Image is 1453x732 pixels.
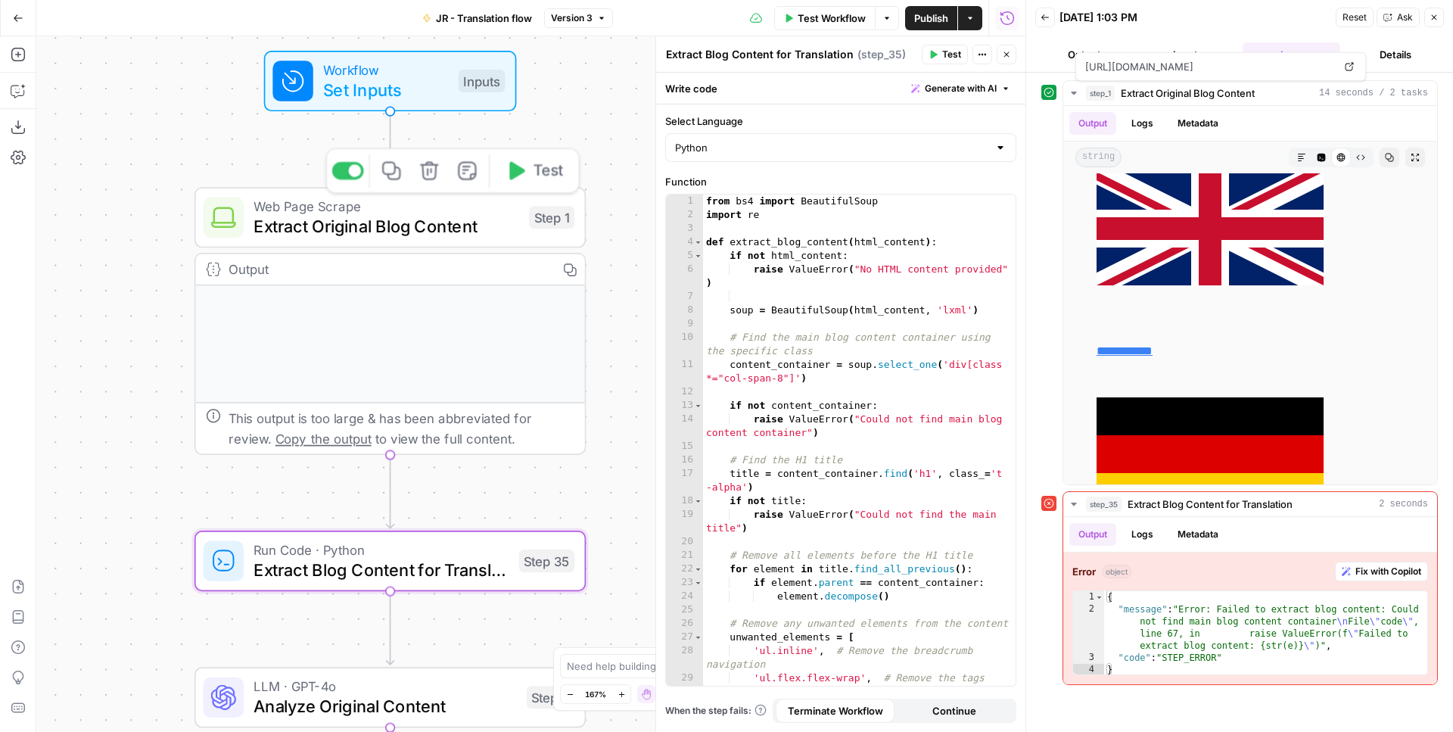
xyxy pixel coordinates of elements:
[229,259,546,279] div: Output
[857,47,906,62] span: ( step_35 )
[1336,8,1374,27] button: Reset
[666,576,703,590] div: 23
[1082,53,1336,80] span: [URL][DOMAIN_NAME]
[1073,603,1104,652] div: 2
[1355,565,1421,578] span: Fix with Copilot
[529,206,574,229] div: Step 1
[788,703,883,718] span: Terminate Workflow
[254,557,509,582] span: Extract Blog Content for Translation
[666,617,703,631] div: 26
[1075,148,1122,167] span: string
[666,358,703,385] div: 11
[665,174,1016,189] label: Function
[774,6,875,30] button: Test Workflow
[1343,11,1367,24] span: Reset
[387,591,394,665] g: Edge from step_35 to step_2
[254,213,518,238] span: Extract Original Blog Content
[925,82,997,95] span: Generate with AI
[666,249,703,263] div: 5
[665,704,767,718] a: When the step fails:
[694,235,702,249] span: Toggle code folding, rows 4 through 62
[666,494,703,508] div: 18
[1168,112,1227,135] button: Metadata
[666,47,854,62] textarea: Extract Blog Content for Translation
[527,686,574,709] div: Step 2
[666,671,703,699] div: 29
[922,45,968,64] button: Test
[694,562,702,576] span: Toggle code folding, rows 22 through 24
[194,51,586,111] div: WorkflowSet InputsInputs
[905,79,1016,98] button: Generate with AI
[519,550,574,572] div: Step 35
[544,8,613,28] button: Version 3
[254,196,518,216] span: Web Page Scrape
[666,535,703,549] div: 20
[666,290,703,304] div: 7
[1121,86,1255,101] span: Extract Original Blog Content
[666,467,703,494] div: 17
[666,399,703,413] div: 13
[1063,517,1437,684] div: 2 seconds
[895,699,1013,723] button: Continue
[675,140,988,155] input: Python
[666,222,703,235] div: 3
[914,11,948,26] span: Publish
[666,603,703,617] div: 25
[666,631,703,644] div: 27
[694,249,702,263] span: Toggle code folding, rows 5 through 6
[1397,11,1413,24] span: Ask
[905,6,957,30] button: Publish
[694,494,702,508] span: Toggle code folding, rows 18 through 19
[323,60,448,80] span: Workflow
[1035,42,1133,67] button: Output
[666,562,703,576] div: 22
[323,77,448,102] span: Set Inputs
[666,453,703,467] div: 16
[666,304,703,317] div: 8
[1379,497,1428,511] span: 2 seconds
[666,263,703,290] div: 6
[387,455,394,528] g: Edge from step_1 to step_35
[1102,565,1131,578] span: object
[194,187,586,455] div: Web Page ScrapeExtract Original Blog ContentStep 1TestOutputThis output is too large & has been a...
[798,11,866,26] span: Test Workflow
[1086,497,1122,512] span: step_35
[1168,523,1227,546] button: Metadata
[254,540,509,560] span: Run Code · Python
[1095,591,1103,603] span: Toggle code folding, rows 1 through 4
[275,431,372,446] span: Copy the output
[666,508,703,535] div: 19
[694,576,702,590] span: Toggle code folding, rows 23 through 24
[1128,497,1293,512] span: Extract Blog Content for Translation
[942,48,961,61] span: Test
[666,385,703,399] div: 12
[1072,564,1096,579] strong: Error
[1319,86,1428,100] span: 14 seconds / 2 tasks
[1069,112,1116,135] button: Output
[1073,664,1104,676] div: 4
[666,413,703,440] div: 14
[1377,8,1420,27] button: Ask
[533,160,563,182] span: Test
[194,531,586,591] div: Run Code · PythonExtract Blog Content for TranslationStep 35
[551,11,593,25] span: Version 3
[666,331,703,358] div: 10
[1335,562,1428,581] button: Fix with Copilot
[194,667,586,727] div: LLM · GPT-4oAnalyze Original ContentStep 2
[254,676,516,696] span: LLM · GPT-4o
[1139,42,1237,67] button: Inputs
[1243,42,1340,67] button: Logs
[1069,523,1116,546] button: Output
[666,549,703,562] div: 21
[666,317,703,331] div: 9
[254,693,516,718] span: Analyze Original Content
[229,408,574,448] div: This output is too large & has been abbreviated for review. to view the full content.
[585,688,606,700] span: 167%
[666,440,703,453] div: 15
[656,73,1025,104] div: Write code
[694,399,702,413] span: Toggle code folding, rows 13 through 14
[694,631,702,644] span: Toggle code folding, rows 27 through 34
[1063,81,1437,105] button: 14 seconds / 2 tasks
[1122,523,1162,546] button: Logs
